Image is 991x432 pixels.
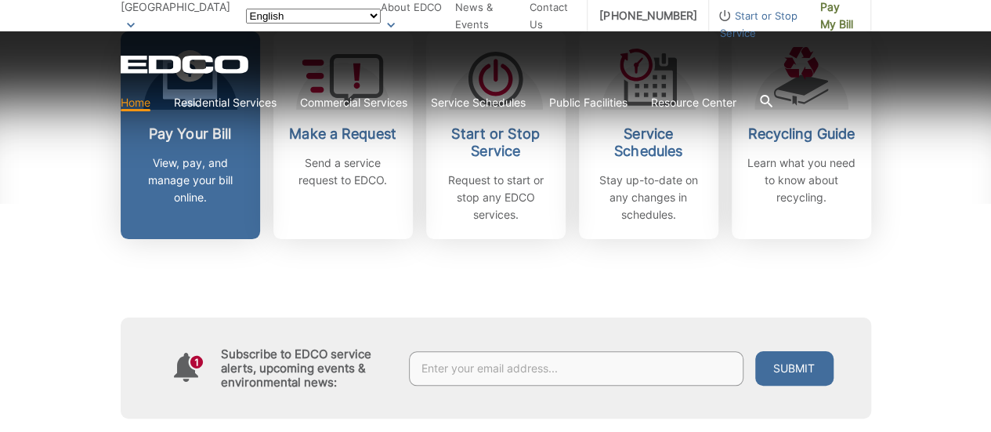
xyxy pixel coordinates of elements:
a: Home [121,94,150,111]
button: Submit [755,351,834,386]
a: Recycling Guide Learn what you need to know about recycling. [732,31,871,239]
a: Residential Services [174,94,277,111]
h4: Subscribe to EDCO service alerts, upcoming events & environmental news: [221,347,393,390]
p: Stay up-to-date on any changes in schedules. [591,172,707,223]
h2: Start or Stop Service [438,125,554,160]
p: Learn what you need to know about recycling. [743,154,859,206]
a: Public Facilities [549,94,628,111]
h2: Make a Request [285,125,401,143]
input: Enter your email address... [409,351,743,386]
h2: Service Schedules [591,125,707,160]
a: Commercial Services [300,94,407,111]
p: Request to start or stop any EDCO services. [438,172,554,223]
select: Select a language [246,9,381,24]
a: Service Schedules [431,94,526,111]
p: View, pay, and manage your bill online. [132,154,248,206]
h2: Recycling Guide [743,125,859,143]
a: Pay Your Bill View, pay, and manage your bill online. [121,31,260,239]
a: Service Schedules Stay up-to-date on any changes in schedules. [579,31,718,239]
a: EDCD logo. Return to the homepage. [121,55,251,74]
p: Send a service request to EDCO. [285,154,401,189]
a: Make a Request Send a service request to EDCO. [273,31,413,239]
a: Resource Center [651,94,736,111]
h2: Pay Your Bill [132,125,248,143]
